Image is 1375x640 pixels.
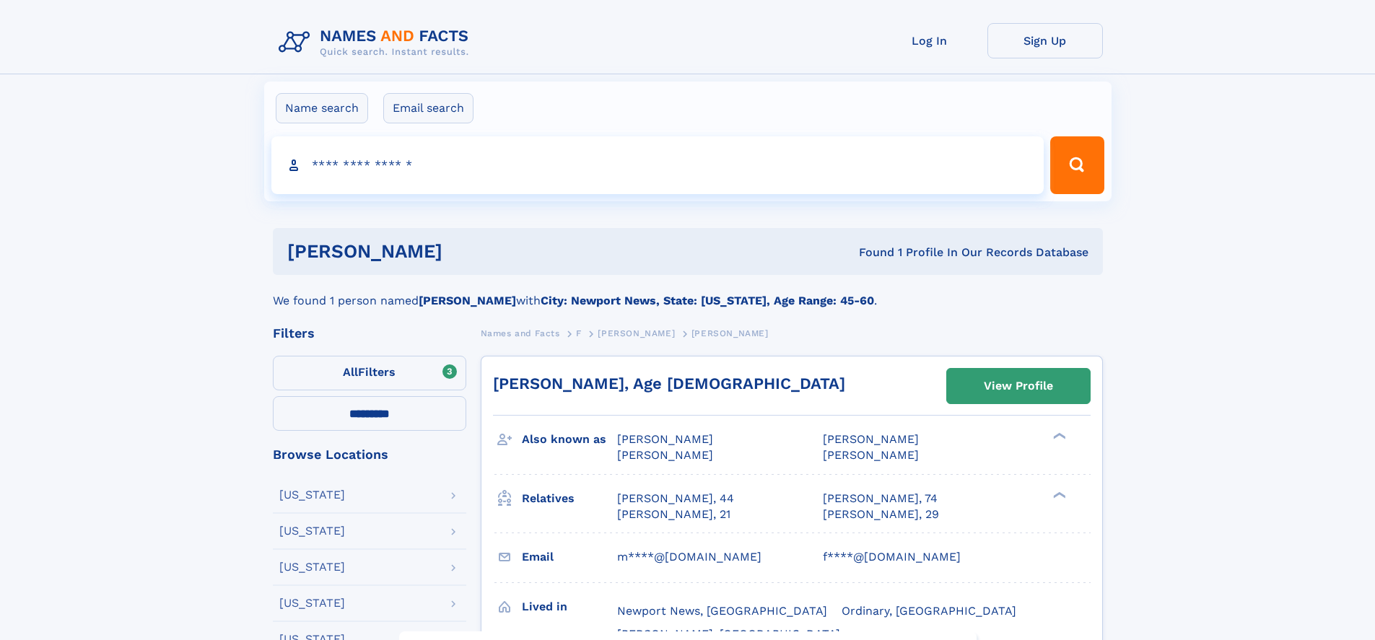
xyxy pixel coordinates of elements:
[273,356,466,390] label: Filters
[576,328,582,338] span: F
[273,448,466,461] div: Browse Locations
[617,507,730,522] a: [PERSON_NAME], 21
[522,427,617,452] h3: Also known as
[617,604,827,618] span: Newport News, [GEOGRAPHIC_DATA]
[947,369,1090,403] a: View Profile
[493,374,845,393] a: [PERSON_NAME], Age [DEMOGRAPHIC_DATA]
[842,604,1016,618] span: Ordinary, [GEOGRAPHIC_DATA]
[987,23,1103,58] a: Sign Up
[1049,431,1067,441] div: ❯
[287,242,651,260] h1: [PERSON_NAME]
[617,432,713,446] span: [PERSON_NAME]
[522,595,617,619] h3: Lived in
[1049,490,1067,499] div: ❯
[522,545,617,569] h3: Email
[383,93,473,123] label: Email search
[279,561,345,573] div: [US_STATE]
[598,328,675,338] span: [PERSON_NAME]
[271,136,1044,194] input: search input
[279,525,345,537] div: [US_STATE]
[598,324,675,342] a: [PERSON_NAME]
[522,486,617,511] h3: Relatives
[273,275,1103,310] div: We found 1 person named with .
[419,294,516,307] b: [PERSON_NAME]
[541,294,874,307] b: City: Newport News, State: [US_STATE], Age Range: 45-60
[617,448,713,462] span: [PERSON_NAME]
[273,23,481,62] img: Logo Names and Facts
[650,245,1088,260] div: Found 1 Profile In Our Records Database
[823,448,919,462] span: [PERSON_NAME]
[1050,136,1104,194] button: Search Button
[617,491,734,507] a: [PERSON_NAME], 44
[279,489,345,501] div: [US_STATE]
[984,369,1053,403] div: View Profile
[872,23,987,58] a: Log In
[823,491,938,507] a: [PERSON_NAME], 74
[823,432,919,446] span: [PERSON_NAME]
[343,365,358,379] span: All
[576,324,582,342] a: F
[273,327,466,340] div: Filters
[481,324,560,342] a: Names and Facts
[276,93,368,123] label: Name search
[823,507,939,522] a: [PERSON_NAME], 29
[691,328,769,338] span: [PERSON_NAME]
[279,597,345,609] div: [US_STATE]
